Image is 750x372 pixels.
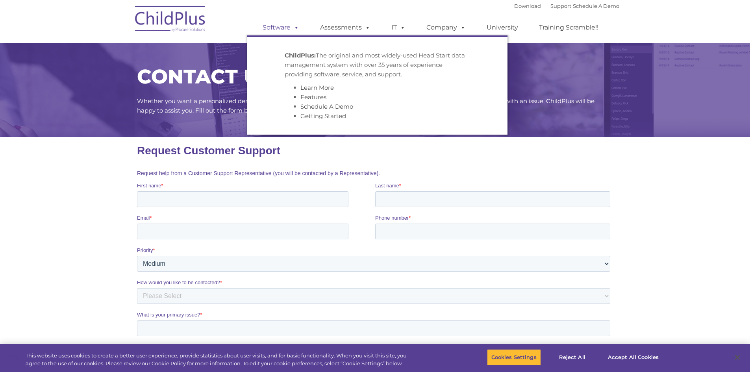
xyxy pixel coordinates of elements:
a: Schedule A Demo [300,103,353,110]
button: Accept All Cookies [604,349,663,366]
a: Company [419,20,474,35]
p: The original and most widely-used Head Start data management system with over 35 years of experie... [285,51,470,79]
a: Schedule A Demo [573,3,619,9]
strong: ChildPlus: [285,52,316,59]
a: Assessments [312,20,378,35]
a: Features [300,93,326,101]
a: Getting Started [300,112,346,120]
a: University [479,20,526,35]
a: Learn More [300,84,334,91]
a: Support [550,3,571,9]
a: Training Scramble!! [531,20,606,35]
a: Software [255,20,307,35]
a: IT [383,20,413,35]
a: Download [514,3,541,9]
button: Reject All [548,349,597,366]
img: ChildPlus by Procare Solutions [131,0,210,40]
button: Cookies Settings [487,349,541,366]
span: Whether you want a personalized demo of the software, looking for answers, interested in training... [137,97,594,114]
span: CONTACT US [137,65,272,89]
div: This website uses cookies to create a better user experience, provide statistics about user visit... [26,352,413,367]
font: | [514,3,619,9]
button: Close [729,349,746,366]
